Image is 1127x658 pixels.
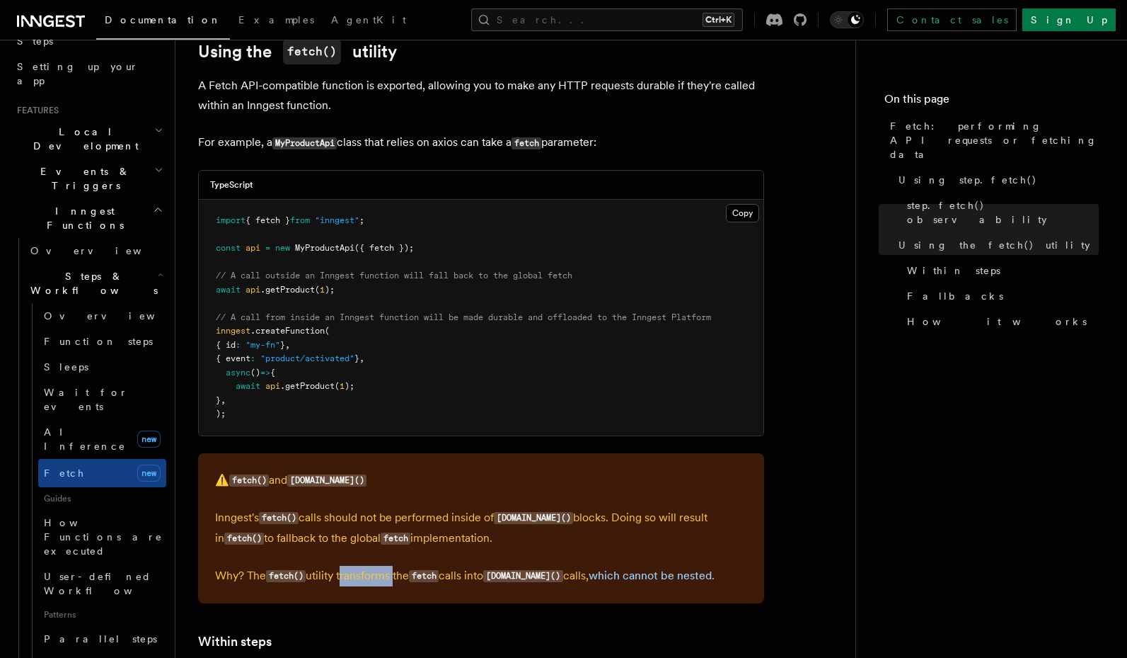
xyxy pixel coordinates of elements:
a: step.fetch() observability [901,193,1099,232]
span: AgentKit [331,14,406,25]
button: Steps & Workflows [25,263,166,303]
span: Overview [30,245,176,256]
span: MyProductApi [295,243,354,253]
code: fetch() [283,39,341,64]
span: Features [11,105,59,116]
span: new [275,243,290,253]
span: api [245,243,260,253]
span: : [236,340,241,350]
p: ⚠️ and [215,470,747,491]
code: [DOMAIN_NAME]() [287,475,366,487]
code: fetch [512,137,541,149]
span: "product/activated" [260,353,354,363]
button: Local Development [11,119,166,159]
a: How it works [901,309,1099,334]
span: ); [325,285,335,295]
span: Inngest Functions [11,204,153,232]
span: Parallel steps [44,633,157,645]
span: Events & Triggers [11,164,154,193]
span: inngest [216,326,250,336]
span: await [236,381,260,391]
code: MyProductApi [272,137,337,149]
a: Overview [25,238,166,263]
span: Fallbacks [907,289,1003,303]
p: Why? The utility transforms the calls into calls, . [215,566,747,586]
span: AI Inference [44,426,126,452]
span: import [216,215,245,225]
h4: On this page [884,91,1099,113]
span: Steps & Workflows [25,269,158,297]
span: new [137,431,161,448]
button: Copy [726,204,759,222]
span: step.fetch() observability [907,198,1099,227]
span: How Functions are executed [44,517,163,557]
a: Using the fetch() utility [893,232,1099,258]
span: "inngest" [315,215,359,225]
span: Overview [44,310,190,322]
a: Wait for events [38,380,166,419]
span: Patterns [38,603,166,626]
span: , [359,353,364,363]
span: ); [216,409,226,419]
span: () [250,368,260,378]
a: Fetch: performing API requests or fetching data [884,113,1099,167]
span: { event [216,353,250,363]
span: from [290,215,310,225]
span: Guides [38,487,166,510]
a: User-defined Workflows [38,564,166,603]
span: = [265,243,270,253]
a: Fetchnew [38,459,166,487]
span: Within steps [907,263,1000,278]
span: Fetch [44,467,85,479]
span: await [216,285,241,295]
a: Documentation [96,4,230,40]
kbd: Ctrl+K [703,13,734,27]
span: { [270,368,275,378]
a: AgentKit [323,4,415,38]
span: Using the fetch() utility [898,238,1090,252]
span: ; [359,215,364,225]
p: Inngest's calls should not be performed inside of blocks. Doing so will result in to fallback to ... [215,508,747,549]
span: Sleeps [44,361,88,373]
span: Examples [238,14,314,25]
span: } [280,340,285,350]
span: async [226,368,250,378]
a: Function steps [38,329,166,354]
span: { fetch } [245,215,290,225]
button: Search...Ctrl+K [471,8,743,31]
span: api [245,285,260,295]
code: [DOMAIN_NAME]() [494,512,573,524]
a: Within steps [901,258,1099,283]
a: How Functions are executed [38,510,166,564]
code: fetch() [259,512,299,524]
span: Local Development [11,125,154,153]
span: { id [216,340,236,350]
p: A Fetch API-compatible function is exported, allowing you to make any HTTP requests durable if th... [198,76,764,115]
span: Wait for events [44,387,128,412]
span: 1 [340,381,345,391]
span: .getProduct [260,285,315,295]
code: fetch() [229,475,269,487]
code: [DOMAIN_NAME]() [483,570,562,582]
span: => [260,368,270,378]
code: fetch [409,570,439,582]
button: Events & Triggers [11,159,166,198]
span: ( [335,381,340,391]
code: fetch() [224,533,264,545]
a: Parallel steps [38,626,166,652]
a: Contact sales [887,8,1017,31]
span: Setting up your app [17,61,139,86]
span: How it works [907,314,1087,329]
span: // A call from inside an Inngest function will be made durable and offloaded to the Inngest Platform [216,312,711,322]
a: Setting up your app [11,54,166,93]
span: .createFunction [250,326,325,336]
span: Using step.fetch() [898,173,1037,187]
a: AI Inferencenew [38,419,166,459]
span: "my-fn" [245,340,280,350]
a: which cannot be nested [589,569,712,582]
span: ( [315,285,320,295]
a: Using thefetch()utility [198,39,397,64]
a: Fallbacks [901,283,1099,309]
span: new [137,465,161,482]
span: api [265,381,280,391]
